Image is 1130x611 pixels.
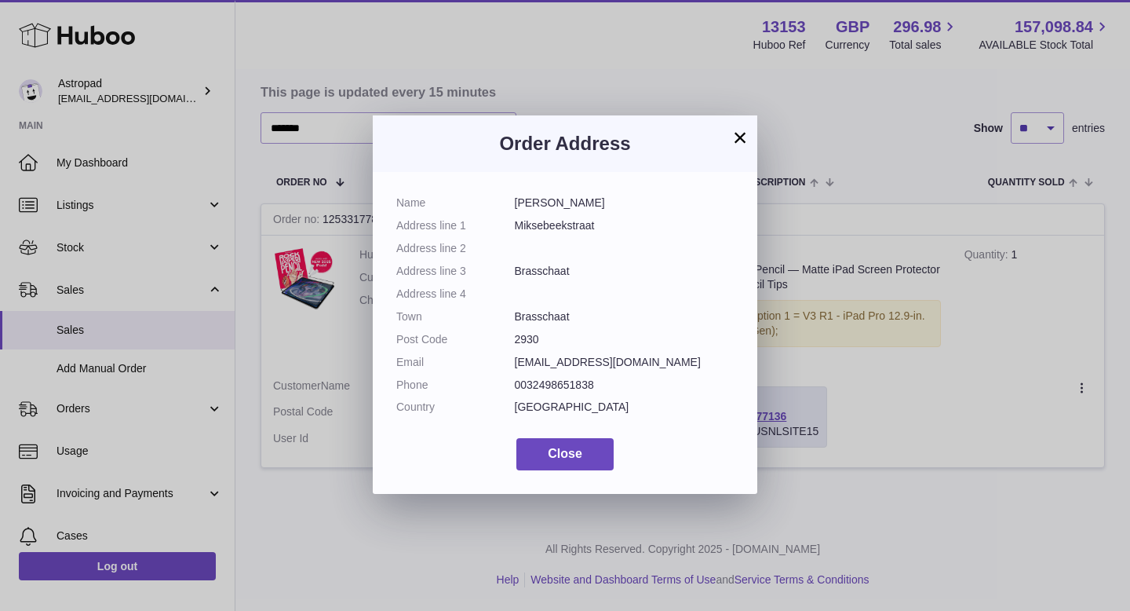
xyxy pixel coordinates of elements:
[396,287,515,302] dt: Address line 4
[548,447,582,460] span: Close
[396,355,515,370] dt: Email
[515,332,734,347] dd: 2930
[515,196,734,210] dd: [PERSON_NAME]
[396,400,515,415] dt: Country
[396,309,515,324] dt: Town
[396,378,515,393] dt: Phone
[515,378,734,393] dd: 0032498651838
[515,400,734,415] dd: [GEOGRAPHIC_DATA]
[396,196,515,210] dt: Name
[515,264,734,279] dd: Brasschaat
[515,355,734,370] dd: [EMAIL_ADDRESS][DOMAIN_NAME]
[731,128,749,147] button: ×
[515,218,734,233] dd: Miksebeekstraat
[396,131,734,156] h3: Order Address
[396,218,515,233] dt: Address line 1
[516,438,614,470] button: Close
[396,264,515,279] dt: Address line 3
[396,332,515,347] dt: Post Code
[396,241,515,256] dt: Address line 2
[515,309,734,324] dd: Brasschaat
